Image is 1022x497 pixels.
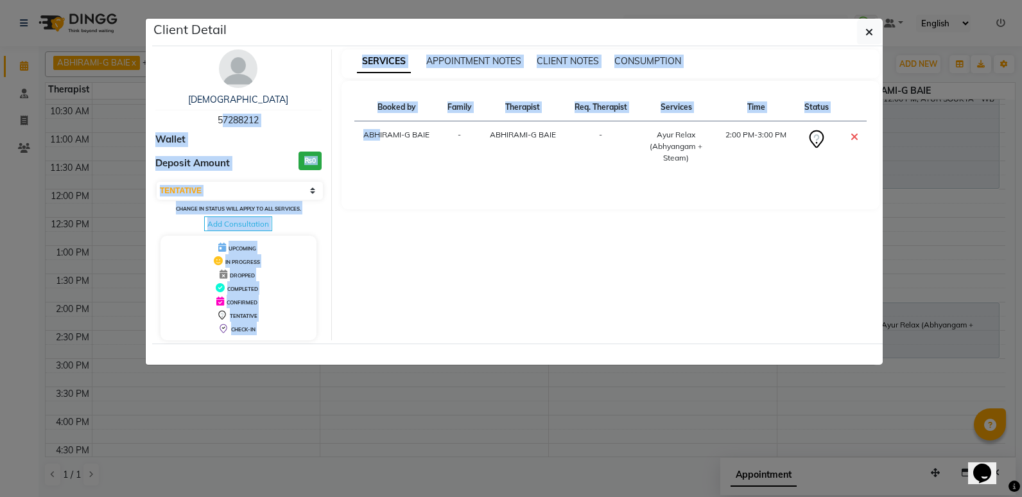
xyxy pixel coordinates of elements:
td: ABHIRAMI-G BAIE [354,121,439,172]
span: TENTATIVE [230,313,257,319]
span: CHECK-IN [231,326,255,333]
small: Change in status will apply to all services. [176,205,301,212]
th: Therapist [480,94,565,121]
span: COMPLETED [227,286,258,292]
span: UPCOMING [229,245,256,252]
th: Booked by [354,94,439,121]
th: Req. Therapist [565,94,636,121]
span: CLIENT NOTES [537,55,599,67]
th: Status [796,94,838,121]
span: ABHIRAMI-G BAIE [490,130,556,139]
img: avatar [219,49,257,88]
span: 57288212 [218,114,259,126]
span: Deposit Amount [155,156,230,171]
iframe: chat widget [968,446,1009,484]
span: SERVICES [357,50,411,73]
span: APPOINTMENT NOTES [426,55,521,67]
span: DROPPED [230,272,255,279]
h3: ₨0 [299,152,322,170]
span: Add Consultation [204,216,272,231]
span: CONSUMPTION [614,55,681,67]
th: Family [439,94,481,121]
span: IN PROGRESS [225,259,260,265]
td: - [565,121,636,172]
h5: Client Detail [153,20,227,39]
div: Ayur Relax (Abhyangam + Steam) [644,129,709,164]
a: [DEMOGRAPHIC_DATA] [188,94,288,105]
span: CONFIRMED [227,299,257,306]
td: 2:00 PM-3:00 PM [716,121,796,172]
span: Wallet [155,132,186,147]
th: Services [636,94,716,121]
td: - [439,121,481,172]
th: Time [716,94,796,121]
